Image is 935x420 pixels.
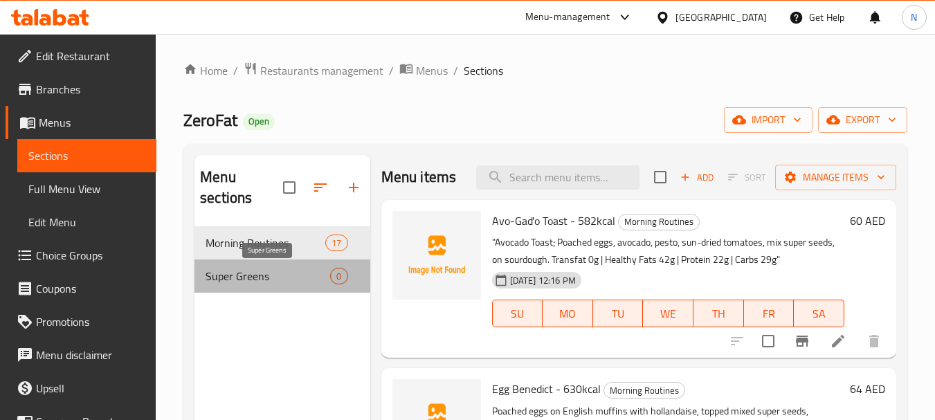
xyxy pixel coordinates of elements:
div: items [330,268,347,284]
div: Super Greens0 [194,259,370,293]
span: Promotions [36,313,145,330]
span: TU [599,304,638,324]
a: Coupons [6,272,156,305]
span: TH [699,304,738,324]
input: search [476,165,639,190]
span: Add item [675,167,719,188]
span: Edit Menu [28,214,145,230]
button: TU [593,300,644,327]
h6: 64 AED [850,379,885,399]
span: Select section first [719,167,775,188]
span: Select all sections [275,173,304,202]
button: Branch-specific-item [786,325,819,358]
button: export [818,107,907,133]
span: Menus [416,62,448,79]
span: Morning Routines [206,235,325,251]
div: Morning Routines [618,214,700,230]
div: Morning Routines17 [194,226,370,259]
a: Branches [6,73,156,106]
span: FR [750,304,789,324]
li: / [453,62,458,79]
span: import [735,111,801,129]
nav: breadcrumb [183,62,907,80]
span: 0 [331,270,347,283]
a: Menus [6,106,156,139]
span: Select to update [754,327,783,356]
span: MO [548,304,588,324]
h2: Menu sections [200,167,282,208]
a: Edit Restaurant [6,39,156,73]
span: Coupons [36,280,145,297]
a: Home [183,62,228,79]
span: Open [243,116,275,127]
span: 17 [326,237,347,250]
button: WE [643,300,693,327]
a: Full Menu View [17,172,156,206]
nav: Menu sections [194,221,370,298]
li: / [389,62,394,79]
span: Morning Routines [619,214,699,230]
span: Select section [646,163,675,192]
span: Restaurants management [260,62,383,79]
button: Add section [337,171,370,204]
button: Manage items [775,165,896,190]
span: Upsell [36,380,145,396]
span: Menu disclaimer [36,347,145,363]
a: Upsell [6,372,156,405]
span: Menus [39,114,145,131]
span: Avo-Gad'o Toast - 582kcal [492,210,615,231]
span: Full Menu View [28,181,145,197]
a: Sections [17,139,156,172]
span: Super Greens [206,268,330,284]
a: Menu disclaimer [6,338,156,372]
span: Choice Groups [36,247,145,264]
span: SU [498,304,538,324]
button: MO [543,300,593,327]
h6: 60 AED [850,211,885,230]
span: Manage items [786,169,885,186]
span: Sort sections [304,171,337,204]
a: Restaurants management [244,62,383,80]
a: Choice Groups [6,239,156,272]
span: SA [799,304,839,324]
span: ZeroFat [183,104,237,136]
li: / [233,62,238,79]
span: WE [648,304,688,324]
span: Edit Restaurant [36,48,145,64]
button: import [724,107,813,133]
span: Morning Routines [604,383,684,399]
span: [DATE] 12:16 PM [505,274,581,287]
div: Morning Routines [603,382,685,399]
button: SU [492,300,543,327]
a: Promotions [6,305,156,338]
div: Menu-management [525,9,610,26]
button: delete [857,325,891,358]
a: Edit Menu [17,206,156,239]
button: Add [675,167,719,188]
span: Egg Benedict - 630kcal [492,378,601,399]
button: FR [744,300,795,327]
span: Sections [464,62,503,79]
img: Avo-Gad'o Toast - 582kcal [392,211,481,300]
span: N [911,10,917,25]
span: Sections [28,147,145,164]
div: items [325,235,347,251]
div: [GEOGRAPHIC_DATA] [675,10,767,25]
a: Edit menu item [830,333,846,349]
span: Branches [36,81,145,98]
button: TH [693,300,744,327]
span: export [829,111,896,129]
h2: Menu items [381,167,457,188]
button: SA [794,300,844,327]
a: Menus [399,62,448,80]
span: Add [678,170,716,185]
div: Open [243,113,275,130]
p: "Avocado Toast; Poached eggs, avocado, pesto, sun-dried tomatoes, mix super seeds, on sourdough. ... [492,234,844,268]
